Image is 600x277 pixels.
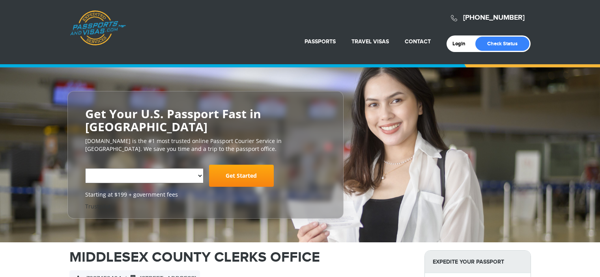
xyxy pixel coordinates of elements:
a: Passports & [DOMAIN_NAME] [70,10,126,46]
a: Login [452,41,471,47]
a: Get Started [209,165,274,187]
strong: Expedite Your Passport [425,251,531,273]
h2: Get Your U.S. Passport Fast in [GEOGRAPHIC_DATA] [85,107,326,133]
a: Passports [305,38,336,45]
a: Check Status [475,37,529,51]
a: Travel Visas [351,38,389,45]
h1: MIDDLESEX COUNTY CLERKS OFFICE [69,250,413,264]
a: Trustpilot [85,203,111,210]
a: [PHONE_NUMBER] [463,13,525,22]
a: Contact [405,38,431,45]
p: [DOMAIN_NAME] is the #1 most trusted online Passport Courier Service in [GEOGRAPHIC_DATA]. We sav... [85,137,326,153]
span: Starting at $199 + government fees [85,191,326,199]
